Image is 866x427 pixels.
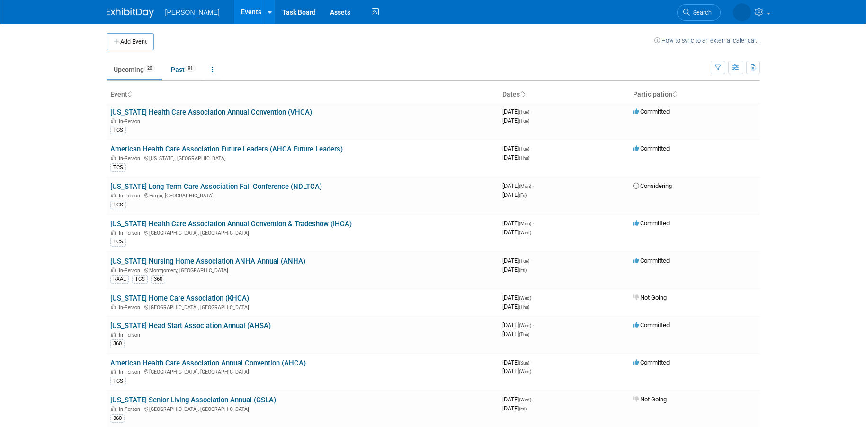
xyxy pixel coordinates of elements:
[531,359,532,366] span: -
[633,220,670,227] span: Committed
[185,65,196,72] span: 91
[519,221,531,226] span: (Mon)
[533,294,534,301] span: -
[110,377,126,385] div: TCS
[110,191,495,199] div: Fargo, [GEOGRAPHIC_DATA]
[164,61,203,79] a: Past91
[110,303,495,311] div: [GEOGRAPHIC_DATA], [GEOGRAPHIC_DATA]
[107,8,154,18] img: ExhibitDay
[165,9,220,16] span: [PERSON_NAME]
[519,406,527,411] span: (Fri)
[633,396,667,403] span: Not Going
[119,304,143,311] span: In-Person
[502,294,534,301] span: [DATE]
[110,396,276,404] a: [US_STATE] Senior Living Association Annual (GSLA)
[151,275,165,284] div: 360
[533,182,534,189] span: -
[110,126,126,134] div: TCS
[519,184,531,189] span: (Mon)
[533,220,534,227] span: -
[111,304,116,309] img: In-Person Event
[110,154,495,161] div: [US_STATE], [GEOGRAPHIC_DATA]
[111,193,116,197] img: In-Person Event
[519,193,527,198] span: (Fri)
[110,145,343,153] a: American Health Care Association Future Leaders (AHCA Future Leaders)
[132,275,148,284] div: TCS
[502,108,532,115] span: [DATE]
[119,267,143,274] span: In-Person
[110,339,125,348] div: 360
[127,90,132,98] a: Sort by Event Name
[110,294,249,302] a: [US_STATE] Home Care Association (KHCA)
[110,229,495,236] div: [GEOGRAPHIC_DATA], [GEOGRAPHIC_DATA]
[519,323,531,328] span: (Wed)
[531,108,532,115] span: -
[633,145,670,152] span: Committed
[110,182,322,191] a: [US_STATE] Long Term Care Association Fall Conference (NDLTCA)
[502,257,532,264] span: [DATE]
[502,182,534,189] span: [DATE]
[119,406,143,412] span: In-Person
[519,109,529,115] span: (Tue)
[502,367,531,374] span: [DATE]
[110,257,305,266] a: [US_STATE] Nursing Home Association ANHA Annual (ANHA)
[519,304,529,310] span: (Thu)
[629,87,760,103] th: Participation
[519,295,531,301] span: (Wed)
[119,369,143,375] span: In-Person
[107,87,499,103] th: Event
[519,146,529,151] span: (Tue)
[502,117,529,124] span: [DATE]
[110,108,312,116] a: [US_STATE] Health Care Association Annual Convention (VHCA)
[107,61,162,79] a: Upcoming20
[531,145,532,152] span: -
[502,330,529,338] span: [DATE]
[502,359,532,366] span: [DATE]
[633,182,672,189] span: Considering
[111,369,116,374] img: In-Person Event
[519,360,529,365] span: (Sun)
[633,321,670,329] span: Committed
[111,155,116,160] img: In-Person Event
[110,405,495,412] div: [GEOGRAPHIC_DATA], [GEOGRAPHIC_DATA]
[119,155,143,161] span: In-Person
[677,4,721,21] a: Search
[519,155,529,160] span: (Thu)
[110,266,495,274] div: Montgomery, [GEOGRAPHIC_DATA]
[502,405,527,412] span: [DATE]
[111,406,116,411] img: In-Person Event
[111,267,116,272] img: In-Person Event
[107,33,154,50] button: Add Event
[502,266,527,273] span: [DATE]
[110,367,495,375] div: [GEOGRAPHIC_DATA], [GEOGRAPHIC_DATA]
[533,396,534,403] span: -
[633,108,670,115] span: Committed
[633,359,670,366] span: Committed
[519,332,529,337] span: (Thu)
[502,396,534,403] span: [DATE]
[502,229,531,236] span: [DATE]
[119,332,143,338] span: In-Person
[110,275,129,284] div: RXAL
[633,257,670,264] span: Committed
[499,87,629,103] th: Dates
[110,163,126,172] div: TCS
[654,37,760,44] a: How to sync to an external calendar...
[111,118,116,123] img: In-Person Event
[502,321,534,329] span: [DATE]
[519,397,531,402] span: (Wed)
[110,321,271,330] a: [US_STATE] Head Start Association Annual (AHSA)
[519,267,527,273] span: (Fri)
[502,220,534,227] span: [DATE]
[533,321,534,329] span: -
[672,90,677,98] a: Sort by Participation Type
[519,369,531,374] span: (Wed)
[502,145,532,152] span: [DATE]
[144,65,155,72] span: 20
[110,220,352,228] a: [US_STATE] Health Care Association Annual Convention & Tradeshow (IHCA)
[519,118,529,124] span: (Tue)
[119,118,143,125] span: In-Person
[519,258,529,264] span: (Tue)
[110,238,126,246] div: TCS
[519,230,531,235] span: (Wed)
